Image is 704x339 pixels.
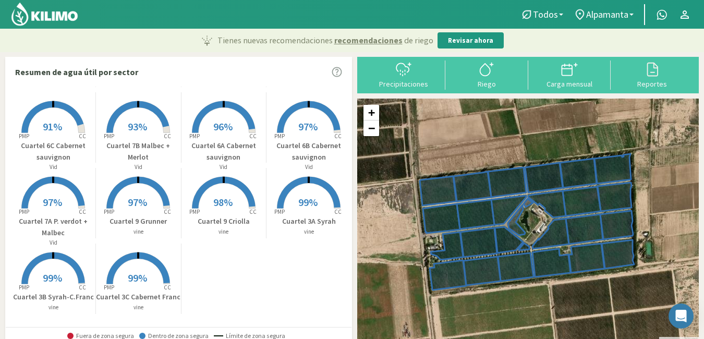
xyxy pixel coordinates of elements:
tspan: PMP [104,208,114,215]
tspan: PMP [274,132,285,140]
button: Revisar ahora [438,32,504,49]
p: Revisar ahora [448,35,493,46]
p: Cuartel 3B Syrah-C.Franc [11,292,95,302]
span: 99% [128,271,147,284]
tspan: PMP [189,208,199,215]
tspan: CC [164,132,172,140]
p: vine [11,303,95,312]
p: Vid [181,163,266,172]
p: Cuartel 9 Grunner [96,216,180,227]
p: Vid [11,238,95,247]
tspan: CC [335,208,342,215]
p: Cuartel 3C Cabernet Franc [96,292,180,302]
span: 91% [43,120,62,133]
div: Riego [448,80,525,88]
span: 98% [213,196,233,209]
span: 99% [43,271,62,284]
p: Cuartel 7B Malbec + Merlot [96,140,180,163]
tspan: PMP [19,284,29,291]
button: Precipitaciones [362,60,445,88]
p: Cuartel 6A Cabernet sauvignon [181,140,266,163]
tspan: CC [79,284,86,291]
img: Kilimo [10,2,79,27]
p: Cuartel 9 Criolla [181,216,266,227]
button: Riego [445,60,528,88]
p: Tienes nuevas recomendaciones [217,34,433,46]
a: Zoom out [363,120,379,136]
tspan: PMP [19,208,29,215]
tspan: CC [164,208,172,215]
span: 97% [43,196,62,209]
span: 99% [298,196,318,209]
p: Cuartel 7A P. verdot + Malbec [11,216,95,238]
button: Reportes [611,60,694,88]
tspan: CC [335,132,342,140]
tspan: CC [249,132,257,140]
tspan: CC [79,132,86,140]
p: Cuartel 6B Cabernet sauvignon [266,140,351,163]
p: Vid [96,163,180,172]
tspan: PMP [274,208,285,215]
tspan: PMP [104,284,114,291]
button: Carga mensual [528,60,611,88]
div: Reportes [614,80,690,88]
span: Todos [533,9,558,20]
span: 93% [128,120,147,133]
p: Vid [11,163,95,172]
tspan: PMP [189,132,199,140]
p: Cuartel 6C Cabernet sauvignon [11,140,95,163]
tspan: PMP [19,132,29,140]
tspan: CC [249,208,257,215]
p: vine [266,227,351,236]
div: Open Intercom Messenger [669,304,694,329]
p: vine [181,227,266,236]
p: vine [96,227,180,236]
span: 97% [298,120,318,133]
a: Zoom in [363,105,379,120]
span: 97% [128,196,147,209]
div: Precipitaciones [366,80,442,88]
span: recomendaciones [334,34,403,46]
p: Cuartel 3A Syrah [266,216,351,227]
p: vine [96,303,180,312]
p: Vid [266,163,351,172]
tspan: PMP [104,132,114,140]
span: Alpamanta [586,9,628,20]
span: de riego [404,34,433,46]
tspan: CC [164,284,172,291]
p: Resumen de agua útil por sector [15,66,138,78]
span: 96% [213,120,233,133]
div: Carga mensual [531,80,608,88]
tspan: CC [79,208,86,215]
